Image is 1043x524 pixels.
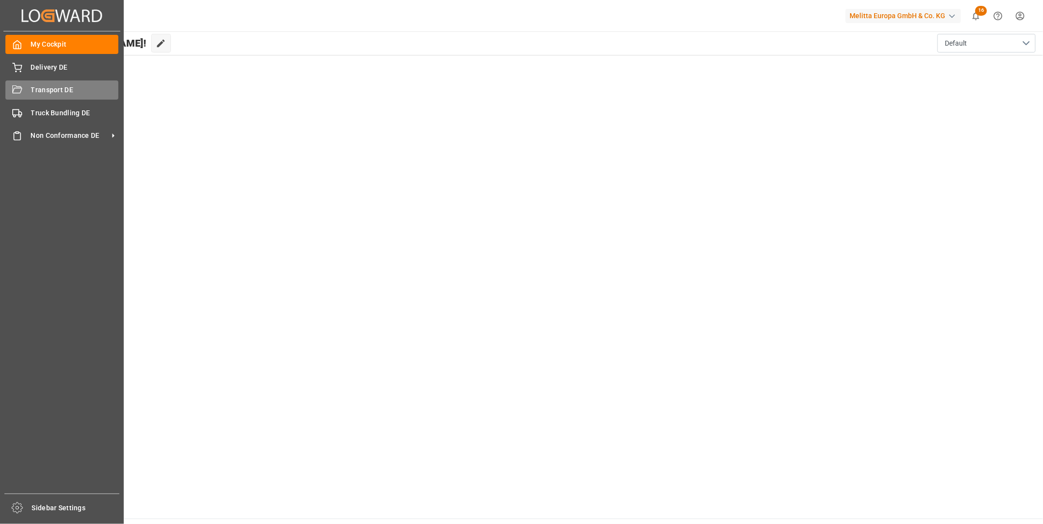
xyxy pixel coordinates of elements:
span: Delivery DE [31,62,119,73]
span: Transport DE [31,85,119,95]
a: Delivery DE [5,57,118,77]
span: Hello [PERSON_NAME]! [41,34,146,52]
span: 16 [975,6,987,16]
button: open menu [937,34,1036,52]
a: Truck Bundling DE [5,103,118,122]
a: My Cockpit [5,35,118,54]
span: Sidebar Settings [32,503,120,513]
button: show 16 new notifications [965,5,987,27]
div: Melitta Europa GmbH & Co. KG [846,9,961,23]
span: Default [945,38,967,49]
span: Truck Bundling DE [31,108,119,118]
span: Non Conformance DE [31,131,109,141]
button: Melitta Europa GmbH & Co. KG [846,6,965,25]
span: My Cockpit [31,39,119,50]
a: Transport DE [5,80,118,100]
button: Help Center [987,5,1009,27]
